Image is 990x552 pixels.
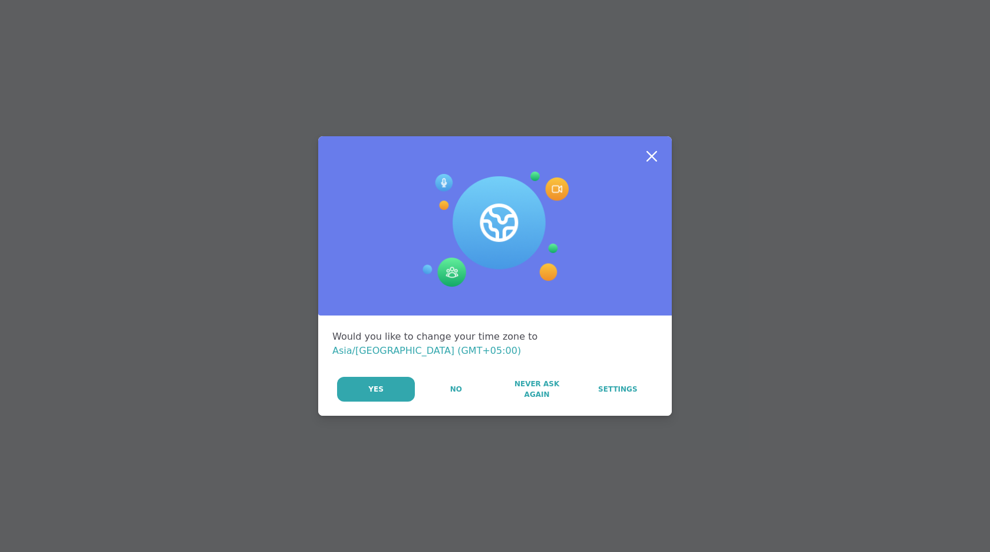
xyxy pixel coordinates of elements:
button: Never Ask Again [497,377,576,402]
a: Settings [578,377,658,402]
span: Yes [368,384,384,395]
img: Session Experience [421,172,569,287]
div: Would you like to change your time zone to [332,330,658,358]
button: No [416,377,496,402]
span: Asia/[GEOGRAPHIC_DATA] (GMT+05:00) [332,345,521,356]
button: Yes [337,377,415,402]
span: No [450,384,462,395]
span: Never Ask Again [503,379,570,400]
span: Settings [598,384,638,395]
